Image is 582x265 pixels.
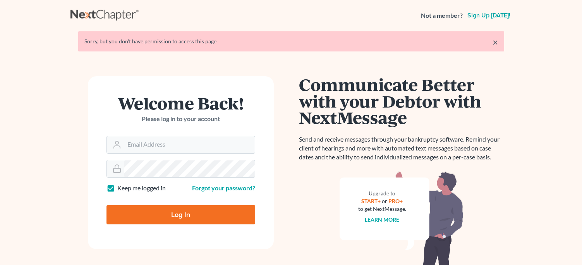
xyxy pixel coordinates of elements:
[84,38,498,45] div: Sorry, but you don't have permission to access this page
[361,198,381,204] a: START+
[124,136,255,153] input: Email Address
[192,184,255,191] a: Forgot your password?
[299,76,504,126] h1: Communicate Better with your Debtor with NextMessage
[382,198,387,204] span: or
[106,95,255,111] h1: Welcome Back!
[358,205,406,213] div: to get NextMessage.
[493,38,498,47] a: ×
[388,198,403,204] a: PRO+
[106,115,255,123] p: Please log in to your account
[358,190,406,197] div: Upgrade to
[421,11,463,20] strong: Not a member?
[299,135,504,162] p: Send and receive messages through your bankruptcy software. Remind your client of hearings and mo...
[365,216,399,223] a: Learn more
[106,205,255,224] input: Log In
[466,12,512,19] a: Sign up [DATE]!
[117,184,166,193] label: Keep me logged in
